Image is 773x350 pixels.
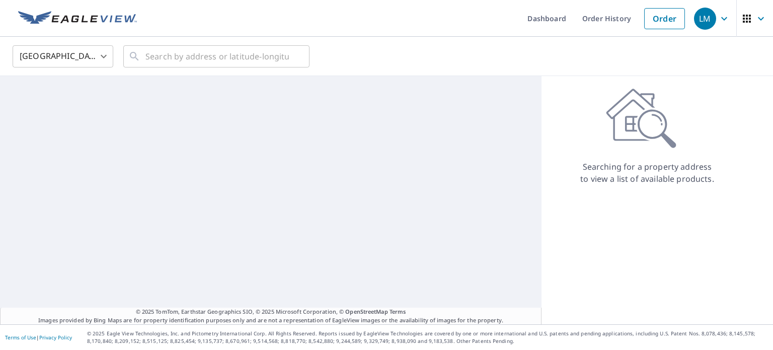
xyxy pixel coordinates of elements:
[694,8,716,30] div: LM
[390,308,406,315] a: Terms
[136,308,406,316] span: © 2025 TomTom, Earthstar Geographics SIO, © 2025 Microsoft Corporation, ©
[145,42,289,71] input: Search by address or latitude-longitude
[345,308,388,315] a: OpenStreetMap
[87,330,768,345] p: © 2025 Eagle View Technologies, Inc. and Pictometry International Corp. All Rights Reserved. Repo...
[13,42,113,71] div: [GEOGRAPHIC_DATA]
[5,334,36,341] a: Terms of Use
[39,334,72,341] a: Privacy Policy
[18,11,137,26] img: EV Logo
[580,161,715,185] p: Searching for a property address to view a list of available products.
[5,334,72,340] p: |
[644,8,685,29] a: Order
